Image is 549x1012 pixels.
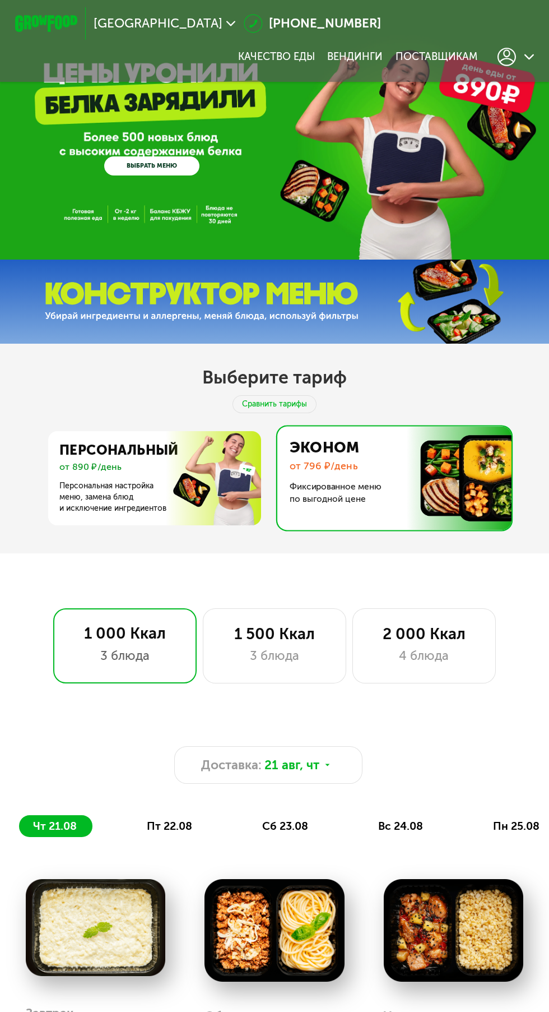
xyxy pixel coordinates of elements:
[33,820,77,833] span: чт 21.08
[369,646,480,666] div: 4 блюда
[201,756,262,775] span: Доставка:
[219,625,330,644] div: 1 500 Ккал
[238,50,315,63] a: Качество еды
[262,820,308,833] span: сб 23.08
[219,646,330,666] div: 3 блюда
[232,395,317,413] div: Сравнить тарифы
[369,625,480,644] div: 2 000 Ккал
[147,820,192,833] span: пт 22.08
[94,17,222,30] span: [GEOGRAPHIC_DATA]
[264,756,319,775] span: 21 авг, чт
[202,366,347,389] h2: Выберите тариф
[378,820,423,833] span: вс 24.08
[69,646,180,666] div: 3 блюда
[493,820,539,833] span: пн 25.08
[244,14,381,33] a: [PHONE_NUMBER]
[69,624,180,643] div: 1 000 Ккал
[396,50,477,63] div: поставщикам
[104,156,199,175] a: ВЫБРАТЬ МЕНЮ
[327,50,383,63] a: Вендинги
